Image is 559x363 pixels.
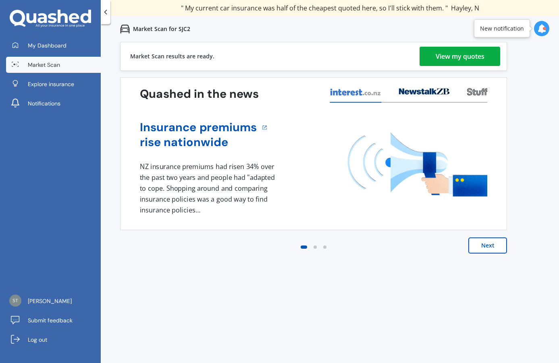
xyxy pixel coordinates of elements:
div: Market Scan results are ready. [130,42,214,70]
img: car.f15378c7a67c060ca3f3.svg [120,24,130,34]
div: NZ insurance premiums had risen 34% over the past two years and people had "adapted to cope. Shop... [140,161,278,215]
a: Explore insurance [6,76,101,92]
a: Insurance premiums [140,120,257,135]
span: Notifications [28,99,60,107]
img: media image [348,132,487,196]
a: Notifications [6,95,101,111]
a: My Dashboard [6,37,101,54]
a: rise nationwide [140,135,257,150]
img: 8757e8918f87b8af387896ed953df38f [9,295,21,307]
a: Submit feedback [6,312,101,328]
a: View my quotes [420,47,500,66]
span: My Dashboard [28,41,66,49]
span: [PERSON_NAME] [28,297,72,305]
span: Submit feedback [28,316,73,324]
span: Market Scan [28,61,60,69]
a: Log out [6,332,101,348]
a: [PERSON_NAME] [6,293,101,309]
p: Market Scan for SJC2 [133,25,190,33]
div: New notification [480,25,524,33]
div: View my quotes [436,47,484,66]
a: Market Scan [6,57,101,73]
span: Explore insurance [28,80,74,88]
button: Next [468,237,507,254]
h3: Quashed in the news [140,87,259,101]
span: Log out [28,336,47,344]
